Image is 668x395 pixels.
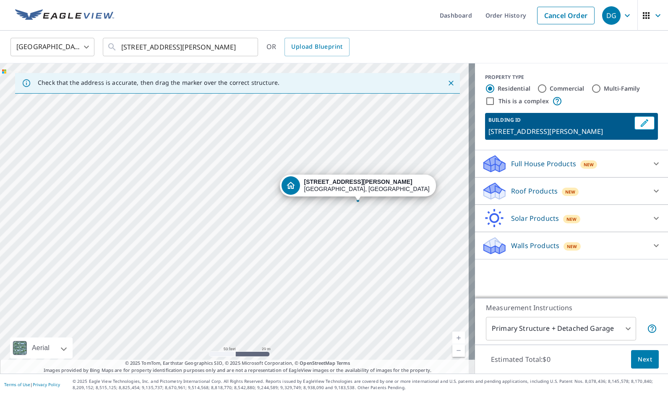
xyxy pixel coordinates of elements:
[121,35,241,59] input: Search by address or latitude-longitude
[4,382,60,387] p: |
[300,360,335,366] a: OpenStreetMap
[498,84,530,93] label: Residential
[604,84,640,93] label: Multi-Family
[38,79,279,86] p: Check that the address is accurate, then drag the marker over the correct structure.
[631,350,659,369] button: Next
[452,344,465,357] a: Current Level 19, Zoom Out
[304,178,412,185] strong: [STREET_ADDRESS][PERSON_NAME]
[446,78,457,89] button: Close
[511,159,576,169] p: Full House Products
[33,382,60,387] a: Privacy Policy
[638,354,652,365] span: Next
[304,178,430,193] div: [GEOGRAPHIC_DATA], [GEOGRAPHIC_DATA] 74957
[485,73,658,81] div: PROPERTY TYPE
[15,9,114,22] img: EV Logo
[634,116,655,130] button: Edit building 1
[498,97,549,105] label: This is a complex
[482,235,661,256] div: Walls ProductsNew
[511,213,559,223] p: Solar Products
[482,208,661,228] div: Solar ProductsNew
[337,360,350,366] a: Terms
[602,6,621,25] div: DG
[565,188,576,195] span: New
[511,186,558,196] p: Roof Products
[482,181,661,201] div: Roof ProductsNew
[486,303,657,313] p: Measurement Instructions
[566,216,577,222] span: New
[511,241,559,251] p: Walls Products
[10,337,73,358] div: Aerial
[266,38,350,56] div: OR
[488,116,521,123] p: BUILDING ID
[291,42,342,52] span: Upload Blueprint
[567,243,577,250] span: New
[4,382,30,387] a: Terms of Use
[482,154,661,174] div: Full House ProductsNew
[125,360,350,367] span: © 2025 TomTom, Earthstar Geographics SIO, © 2025 Microsoft Corporation, ©
[647,324,657,334] span: Your report will include the primary structure and a detached garage if one exists.
[488,126,631,136] p: [STREET_ADDRESS][PERSON_NAME]
[452,332,465,344] a: Current Level 19, Zoom In
[280,175,436,201] div: Dropped pin, building 1, Residential property, 13396 Zafra Rd Smithville, OK 74957
[73,378,664,391] p: © 2025 Eagle View Technologies, Inc. and Pictometry International Corp. All Rights Reserved. Repo...
[584,161,594,168] span: New
[484,350,557,369] p: Estimated Total: $0
[10,35,94,59] div: [GEOGRAPHIC_DATA]
[537,7,595,24] a: Cancel Order
[29,337,52,358] div: Aerial
[486,317,636,340] div: Primary Structure + Detached Garage
[284,38,349,56] a: Upload Blueprint
[550,84,584,93] label: Commercial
